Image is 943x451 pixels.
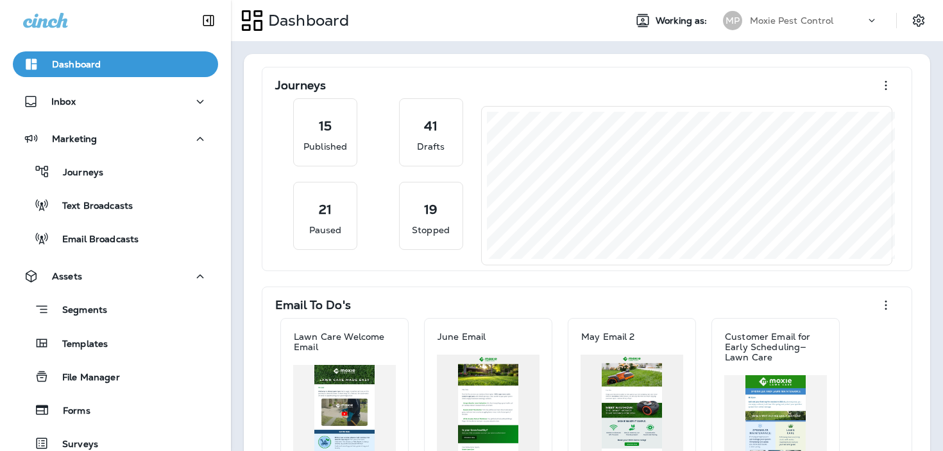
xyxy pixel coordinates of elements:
p: Dashboard [263,11,349,30]
button: Text Broadcasts [13,191,218,218]
p: Surveys [49,439,98,451]
button: Forms [13,396,218,423]
p: Paused [309,224,342,236]
span: Working as: [656,15,710,26]
p: 19 [424,203,438,216]
button: Marketing [13,126,218,152]
p: Customer Email for Early Scheduling—Lawn Care [725,332,826,362]
p: June Email [438,332,486,342]
p: 15 [319,119,332,132]
p: Published [303,140,347,153]
button: Assets [13,263,218,289]
button: Journeys [13,158,218,185]
p: Dashboard [52,59,101,69]
p: Assets [52,271,82,281]
p: 21 [319,203,332,216]
div: MP [723,11,742,30]
p: Lawn Care Welcome Email [294,332,395,352]
p: 41 [424,119,438,132]
button: Collapse Sidebar [191,8,226,33]
button: Settings [907,9,930,32]
button: File Manager [13,363,218,390]
p: Inbox [51,96,76,107]
p: Segments [49,305,107,317]
p: Email To Do's [275,299,351,312]
p: File Manager [49,372,120,384]
p: Moxie Pest Control [750,15,834,26]
p: Journeys [275,79,326,92]
p: Drafts [417,140,445,153]
p: Email Broadcasts [49,234,139,246]
button: Segments [13,296,218,323]
button: Templates [13,330,218,357]
button: Inbox [13,89,218,114]
p: Journeys [50,167,103,179]
p: Forms [50,405,90,418]
p: Text Broadcasts [49,200,133,213]
p: Stopped [412,224,450,236]
button: Email Broadcasts [13,225,218,252]
p: May Email 2 [581,332,635,342]
p: Templates [49,339,108,351]
button: Dashboard [13,51,218,77]
p: Marketing [52,134,97,144]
